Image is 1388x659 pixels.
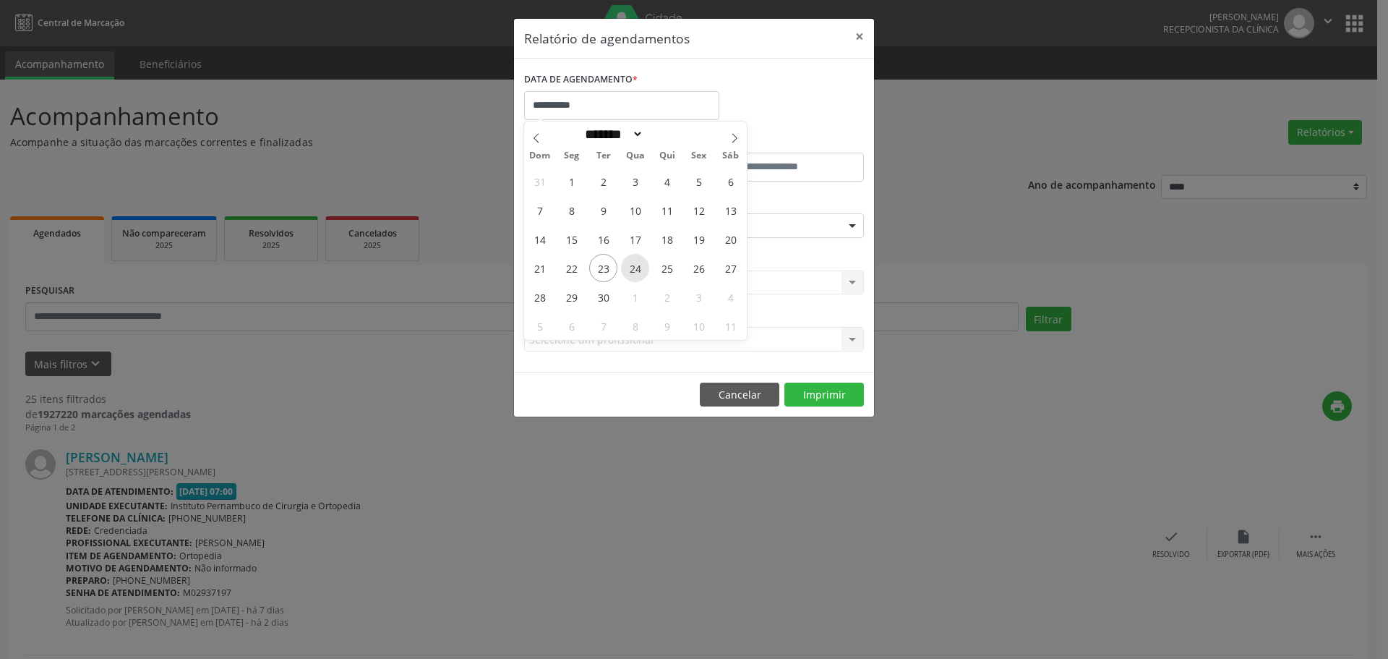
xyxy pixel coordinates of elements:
[524,69,638,91] label: DATA DE AGENDAMENTO
[526,196,554,224] span: Setembro 7, 2025
[685,254,713,282] span: Setembro 26, 2025
[557,167,586,195] span: Setembro 1, 2025
[589,196,617,224] span: Setembro 9, 2025
[526,312,554,340] span: Outubro 5, 2025
[685,225,713,253] span: Setembro 19, 2025
[589,283,617,311] span: Setembro 30, 2025
[620,151,651,161] span: Qua
[556,151,588,161] span: Seg
[698,130,864,153] label: ATÉ
[716,283,745,311] span: Outubro 4, 2025
[557,225,586,253] span: Setembro 15, 2025
[557,196,586,224] span: Setembro 8, 2025
[685,283,713,311] span: Outubro 3, 2025
[685,167,713,195] span: Setembro 5, 2025
[557,312,586,340] span: Outubro 6, 2025
[716,225,745,253] span: Setembro 20, 2025
[716,312,745,340] span: Outubro 11, 2025
[524,151,556,161] span: Dom
[580,127,643,142] select: Month
[653,196,681,224] span: Setembro 11, 2025
[685,312,713,340] span: Outubro 10, 2025
[685,196,713,224] span: Setembro 12, 2025
[588,151,620,161] span: Ter
[589,254,617,282] span: Setembro 23, 2025
[683,151,715,161] span: Sex
[653,225,681,253] span: Setembro 18, 2025
[589,167,617,195] span: Setembro 2, 2025
[784,383,864,407] button: Imprimir
[621,312,649,340] span: Outubro 8, 2025
[653,283,681,311] span: Outubro 2, 2025
[589,225,617,253] span: Setembro 16, 2025
[621,167,649,195] span: Setembro 3, 2025
[621,225,649,253] span: Setembro 17, 2025
[526,167,554,195] span: Agosto 31, 2025
[716,254,745,282] span: Setembro 27, 2025
[526,283,554,311] span: Setembro 28, 2025
[643,127,691,142] input: Year
[653,312,681,340] span: Outubro 9, 2025
[715,151,747,161] span: Sáb
[716,167,745,195] span: Setembro 6, 2025
[557,283,586,311] span: Setembro 29, 2025
[700,383,779,407] button: Cancelar
[589,312,617,340] span: Outubro 7, 2025
[524,29,690,48] h5: Relatório de agendamentos
[621,283,649,311] span: Outubro 1, 2025
[845,19,874,54] button: Close
[526,254,554,282] span: Setembro 21, 2025
[526,225,554,253] span: Setembro 14, 2025
[653,254,681,282] span: Setembro 25, 2025
[716,196,745,224] span: Setembro 13, 2025
[557,254,586,282] span: Setembro 22, 2025
[651,151,683,161] span: Qui
[621,254,649,282] span: Setembro 24, 2025
[653,167,681,195] span: Setembro 4, 2025
[621,196,649,224] span: Setembro 10, 2025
